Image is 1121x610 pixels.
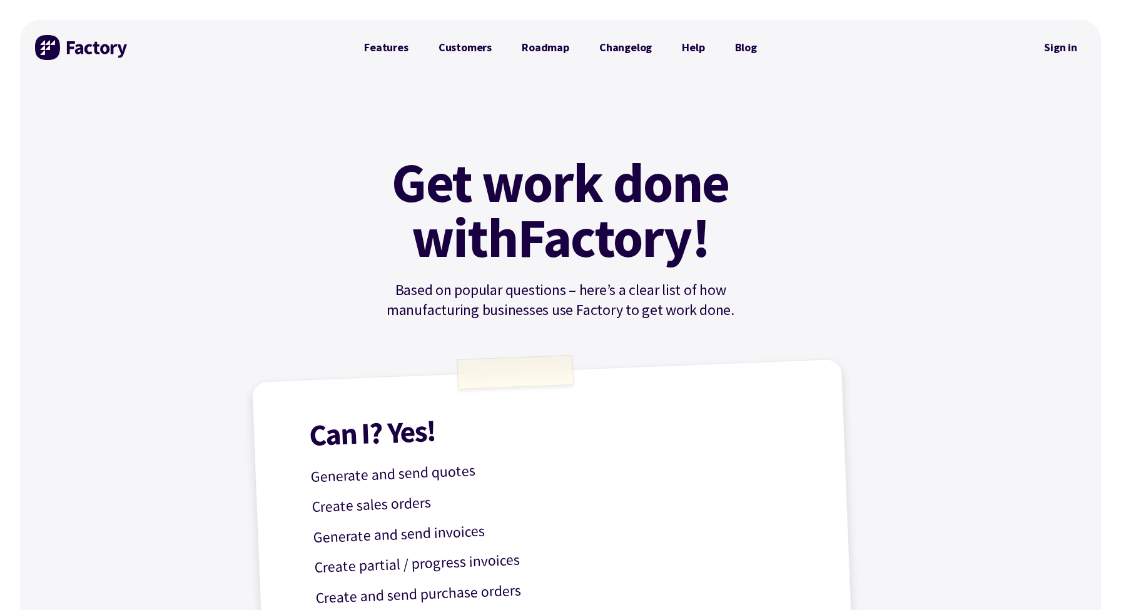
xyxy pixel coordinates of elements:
p: Create sales orders [312,476,811,519]
a: Changelog [584,35,667,60]
p: Create and send purchase orders [315,566,815,610]
p: Based on popular questions – here’s a clear list of how manufacturing businesses use Factory to g... [349,280,772,320]
a: Sign in [1035,33,1086,62]
mark: Factory! [517,210,709,265]
a: Blog [720,35,772,60]
h1: Can I? Yes! [309,401,809,450]
p: Generate and send quotes [310,446,810,489]
a: Features [349,35,424,60]
p: Generate and send invoices [313,506,813,550]
img: Factory [35,35,129,60]
nav: Secondary Navigation [1035,33,1086,62]
a: Help [667,35,719,60]
p: Create partial / progress invoices [314,536,814,580]
a: Roadmap [507,35,584,60]
a: Customers [424,35,507,60]
nav: Primary Navigation [349,35,772,60]
h1: Get work done with [373,155,748,265]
